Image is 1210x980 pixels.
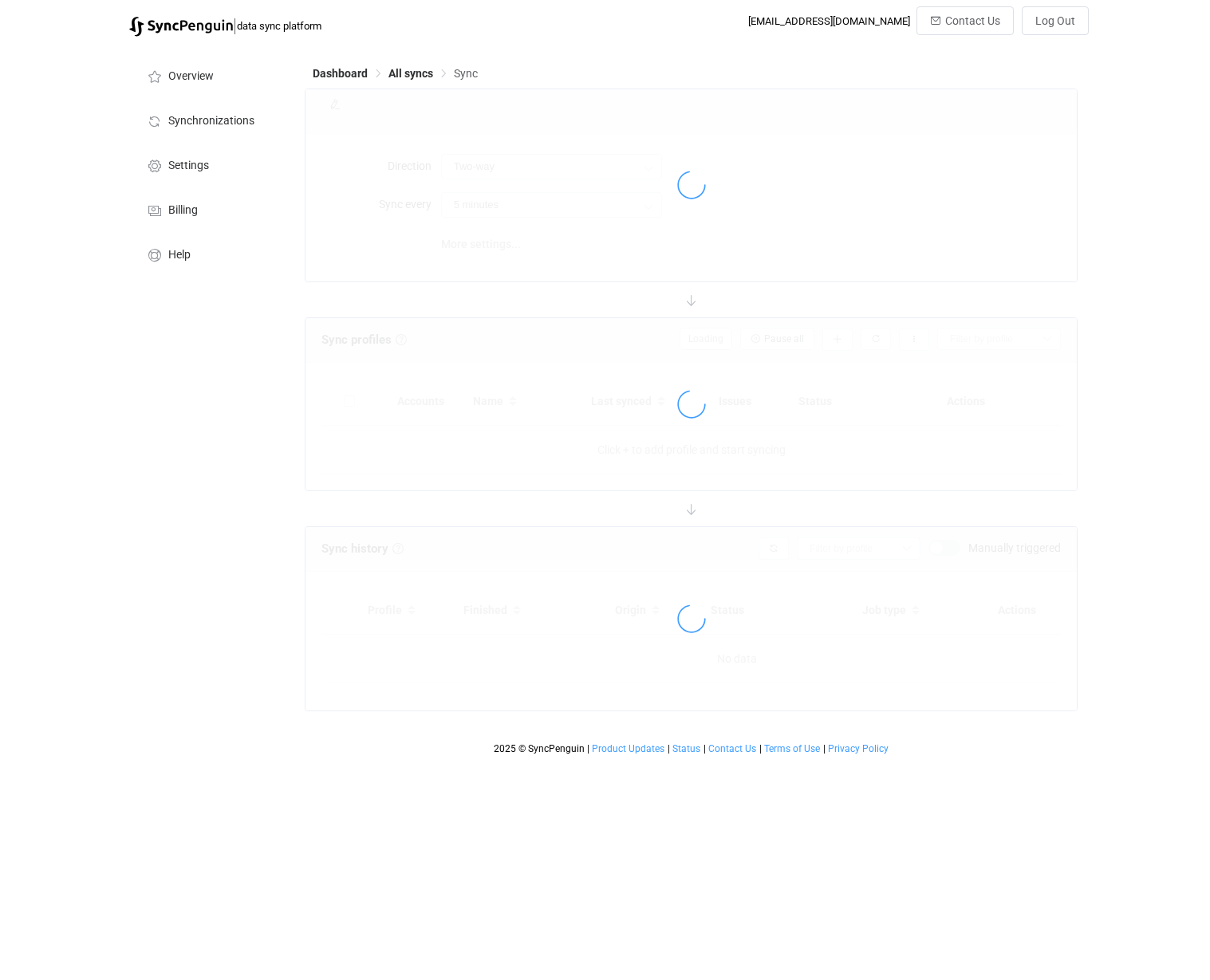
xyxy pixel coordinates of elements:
a: Privacy Policy [827,743,889,754]
button: Log Out [1022,6,1089,35]
span: Help [168,249,191,262]
span: Settings [168,159,209,172]
span: Billing [168,204,198,217]
a: Synchronizations [129,97,289,142]
a: Status [672,743,701,754]
span: | [587,743,589,754]
span: data sync platform [237,20,321,32]
a: Settings [129,142,289,187]
span: Dashboard [313,67,368,80]
button: Contact Us [916,6,1014,35]
span: | [759,743,762,754]
a: Terms of Use [763,743,821,754]
span: Log Out [1035,14,1075,27]
a: Overview [129,53,289,97]
span: 2025 © SyncPenguin [494,743,585,754]
span: All syncs [388,67,433,80]
img: syncpenguin.svg [129,17,233,37]
a: |data sync platform [129,14,321,37]
div: Breadcrumb [313,68,478,79]
a: Help [129,231,289,276]
span: Privacy Policy [828,743,889,754]
span: Product Updates [592,743,664,754]
span: | [704,743,706,754]
span: Overview [168,70,214,83]
span: | [233,14,237,37]
div: [EMAIL_ADDRESS][DOMAIN_NAME] [748,15,910,27]
span: Contact Us [708,743,756,754]
span: | [823,743,826,754]
span: Status [672,743,700,754]
a: Contact Us [707,743,757,754]
a: Billing [129,187,289,231]
span: Contact Us [945,14,1000,27]
span: Terms of Use [764,743,820,754]
span: Synchronizations [168,115,254,128]
span: | [668,743,670,754]
span: Sync [454,67,478,80]
a: Product Updates [591,743,665,754]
